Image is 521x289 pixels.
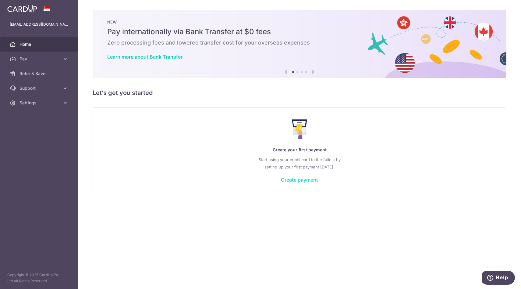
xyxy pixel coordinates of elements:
[19,41,60,47] span: Home
[105,146,494,154] p: Create your first payment
[7,5,37,12] img: CardUp
[19,100,60,106] span: Settings
[19,85,60,91] span: Support
[482,271,515,286] iframe: Opens a widget where you can find more information
[19,70,60,77] span: Refer & Save
[281,177,318,183] a: Create payment
[107,54,183,60] a: Learn more about Bank Transfer
[292,119,307,139] img: Make Payment
[93,10,506,78] img: Bank transfer banner
[105,156,494,171] p: Start using your credit card to the fullest by setting up your first payment [DATE]!
[107,27,492,37] h5: Pay internationally via Bank Transfer at $0 fees
[107,39,492,46] h6: Zero processing fees and lowered transfer cost for your overseas expenses
[93,88,506,98] h5: Let’s get you started
[19,56,60,62] span: Pay
[107,20,492,24] p: NEW
[10,21,68,27] p: [EMAIL_ADDRESS][DOMAIN_NAME]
